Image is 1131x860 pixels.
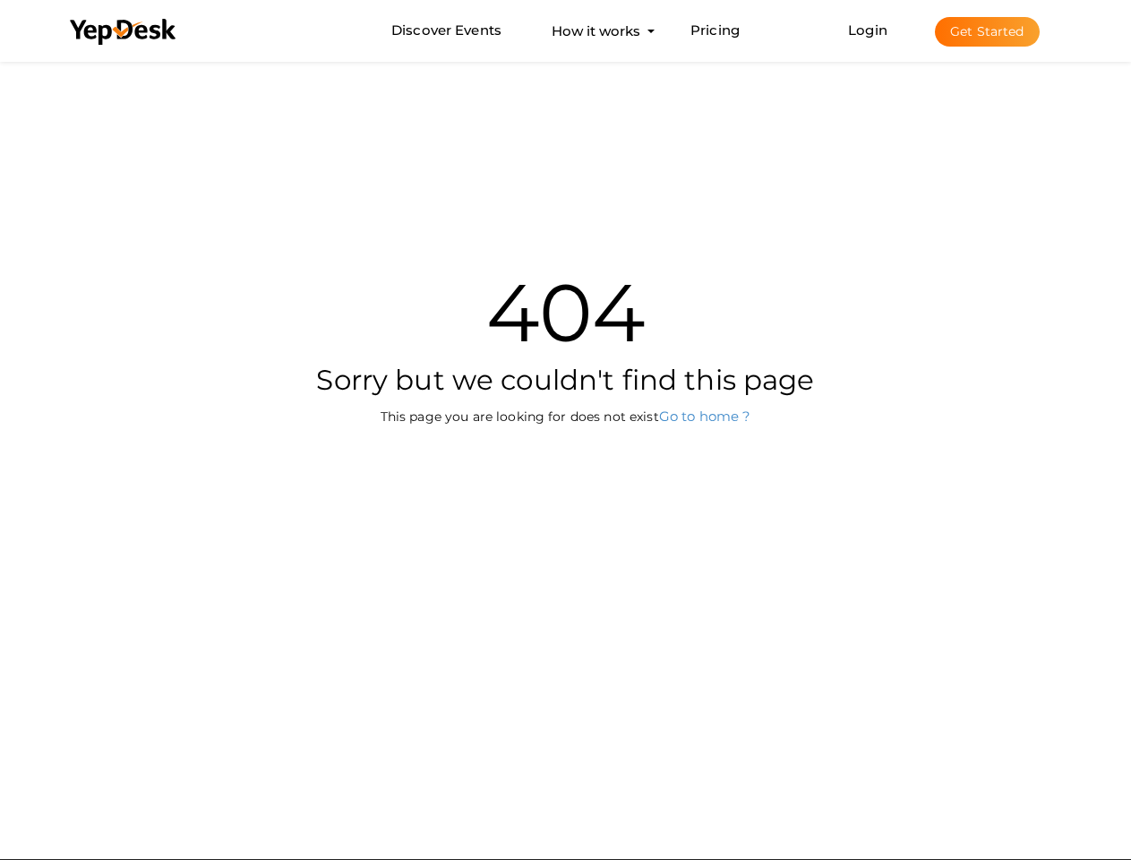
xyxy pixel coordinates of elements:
[690,14,740,47] a: Pricing
[848,21,887,39] a: Login
[56,407,1076,426] p: This page you are looking for does not exist
[56,272,1076,353] h1: 404
[935,17,1040,47] button: Get Started
[56,362,1076,398] h2: Sorry but we couldn't find this page
[659,408,751,425] a: Go to home ?
[546,14,646,47] button: How it works
[391,14,501,47] a: Discover Events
